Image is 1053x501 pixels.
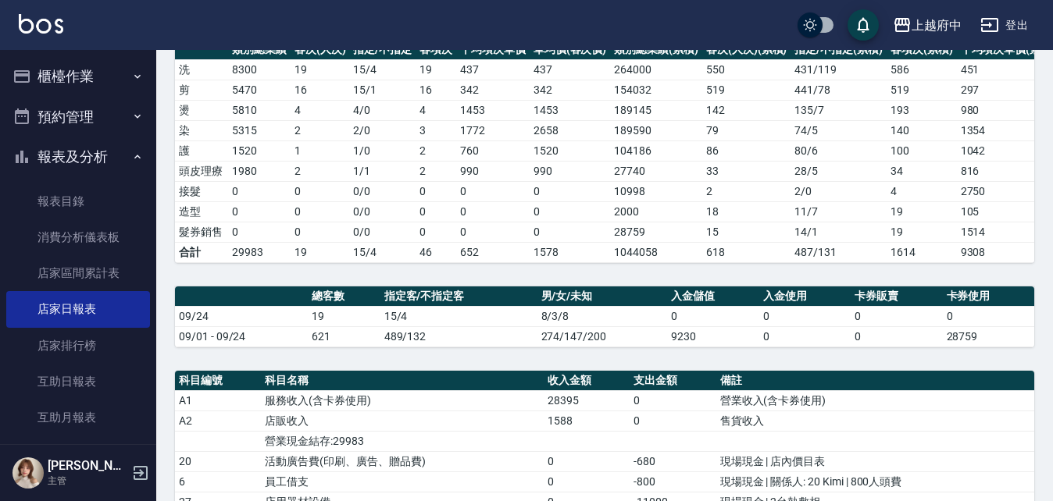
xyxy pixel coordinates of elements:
[716,371,1034,391] th: 備註
[228,242,291,262] td: 29983
[456,100,530,120] td: 1453
[887,161,957,181] td: 34
[349,80,416,100] td: 15 / 1
[702,201,791,222] td: 18
[349,120,416,140] td: 2 / 0
[943,286,1035,307] th: 卡券使用
[308,306,380,326] td: 19
[175,371,261,391] th: 科目編號
[291,80,350,100] td: 16
[667,326,759,346] td: 9230
[610,201,702,222] td: 2000
[544,390,630,410] td: 28395
[456,181,530,201] td: 0
[716,410,1034,431] td: 售貨收入
[228,201,291,222] td: 0
[261,410,543,431] td: 店販收入
[610,181,702,201] td: 10998
[175,306,308,326] td: 09/24
[416,222,456,242] td: 0
[530,140,611,161] td: 1520
[702,222,791,242] td: 15
[261,471,543,492] td: 員工借支
[610,140,702,161] td: 104186
[6,219,150,255] a: 消費分析儀表板
[702,80,791,100] td: 519
[175,451,261,471] td: 20
[175,181,228,201] td: 接髮
[610,222,702,242] td: 28759
[6,183,150,219] a: 報表目錄
[261,371,543,391] th: 科目名稱
[308,326,380,346] td: 621
[6,97,150,137] button: 預約管理
[6,255,150,291] a: 店家區間累計表
[887,201,957,222] td: 19
[380,286,537,307] th: 指定客/不指定客
[702,161,791,181] td: 33
[702,120,791,140] td: 79
[291,120,350,140] td: 2
[943,326,1035,346] td: 28759
[380,326,537,346] td: 489/132
[887,59,957,80] td: 586
[848,9,879,41] button: save
[791,201,887,222] td: 11 / 7
[759,326,851,346] td: 0
[630,451,716,471] td: -680
[456,140,530,161] td: 760
[6,328,150,364] a: 店家排行榜
[530,181,611,201] td: 0
[530,59,611,80] td: 437
[530,201,611,222] td: 0
[416,80,456,100] td: 16
[887,222,957,242] td: 19
[48,474,127,488] p: 主管
[175,222,228,242] td: 髮券銷售
[291,181,350,201] td: 0
[791,80,887,100] td: 441 / 78
[175,471,261,492] td: 6
[6,291,150,327] a: 店家日報表
[349,181,416,201] td: 0 / 0
[716,390,1034,410] td: 營業收入(含卡券使用)
[175,140,228,161] td: 護
[6,400,150,435] a: 互助月報表
[228,100,291,120] td: 5810
[349,201,416,222] td: 0 / 0
[851,326,942,346] td: 0
[702,242,791,262] td: 618
[12,457,44,489] img: Person
[228,140,291,161] td: 1520
[291,140,350,161] td: 1
[416,100,456,120] td: 4
[791,242,887,262] td: 487/131
[530,80,611,100] td: 342
[610,120,702,140] td: 189590
[349,161,416,181] td: 1 / 1
[456,161,530,181] td: 990
[791,222,887,242] td: 14 / 1
[291,161,350,181] td: 2
[175,100,228,120] td: 燙
[610,100,702,120] td: 189145
[456,222,530,242] td: 0
[887,140,957,161] td: 100
[6,56,150,97] button: 櫃檯作業
[349,100,416,120] td: 4 / 0
[544,471,630,492] td: 0
[716,471,1034,492] td: 現場現金 | 關係人: 20 Kimi | 800人頭費
[456,59,530,80] td: 437
[537,326,668,346] td: 274/147/200
[175,80,228,100] td: 剪
[530,120,611,140] td: 2658
[974,11,1034,40] button: 登出
[791,140,887,161] td: 80 / 6
[308,286,380,307] th: 總客數
[610,242,702,262] td: 1044058
[887,242,957,262] td: 1614
[175,286,1034,347] table: a dense table
[175,161,228,181] td: 頭皮理療
[537,306,668,326] td: 8/3/8
[530,222,611,242] td: 0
